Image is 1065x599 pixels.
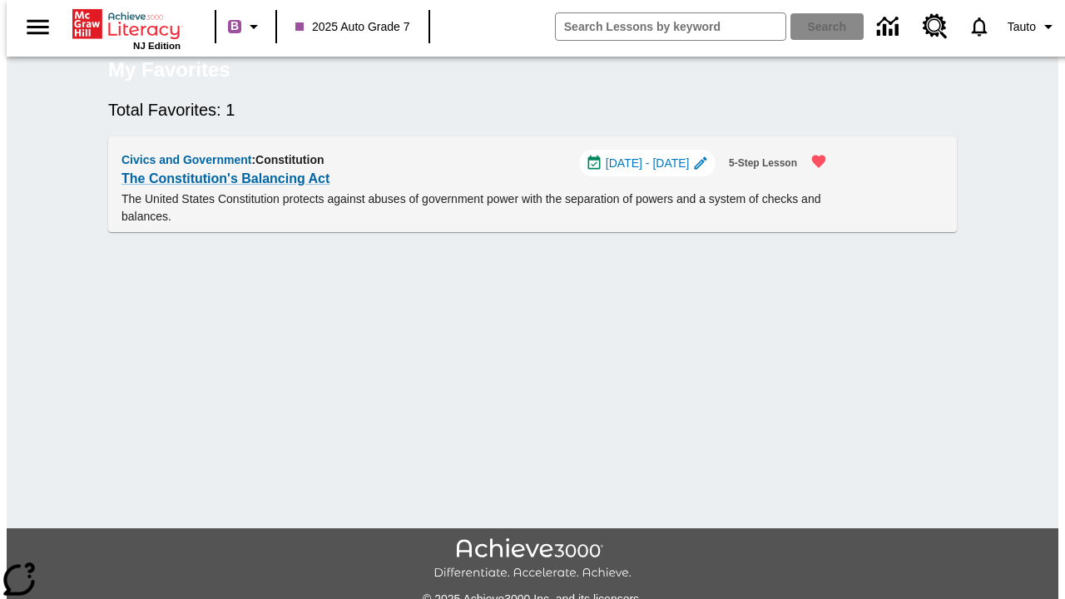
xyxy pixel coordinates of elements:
[958,5,1001,48] a: Notifications
[800,143,837,180] button: Remove from Favorites
[606,155,690,172] span: [DATE] - [DATE]
[1001,12,1065,42] button: Profile/Settings
[433,538,632,581] img: Achieve3000 Differentiate Accelerate Achieve
[13,2,62,52] button: Open side menu
[579,150,716,176] div: Sep 16 - Sep 16 Choose Dates
[729,155,797,172] span: 5-Step Lesson
[108,57,230,83] h5: My Favorites
[867,4,913,50] a: Data Center
[1008,18,1036,36] span: Tauto
[556,13,785,40] input: search field
[230,16,239,37] span: B
[221,12,270,42] button: Boost Class color is purple. Change class color
[72,7,181,41] a: Home
[251,153,324,166] span: : Constitution
[121,191,837,225] p: The United States Constitution protects against abuses of government power with the separation of...
[121,153,251,166] span: Civics and Government
[295,18,410,36] span: 2025 Auto Grade 7
[121,167,329,191] a: The Constitution's Balancing Act
[72,6,181,51] div: Home
[722,150,804,177] button: 5-Step Lesson
[108,97,957,123] h6: Total Favorites: 1
[133,41,181,51] span: NJ Edition
[913,4,958,49] a: Resource Center, Will open in new tab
